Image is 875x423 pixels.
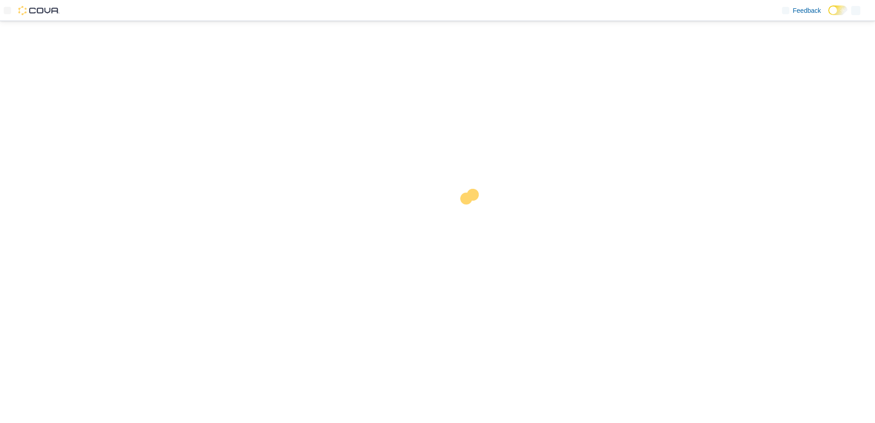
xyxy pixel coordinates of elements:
img: cova-loader [437,182,506,251]
input: Dark Mode [828,5,848,15]
a: Feedback [778,1,825,20]
span: Feedback [793,6,821,15]
img: Cova [18,6,60,15]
